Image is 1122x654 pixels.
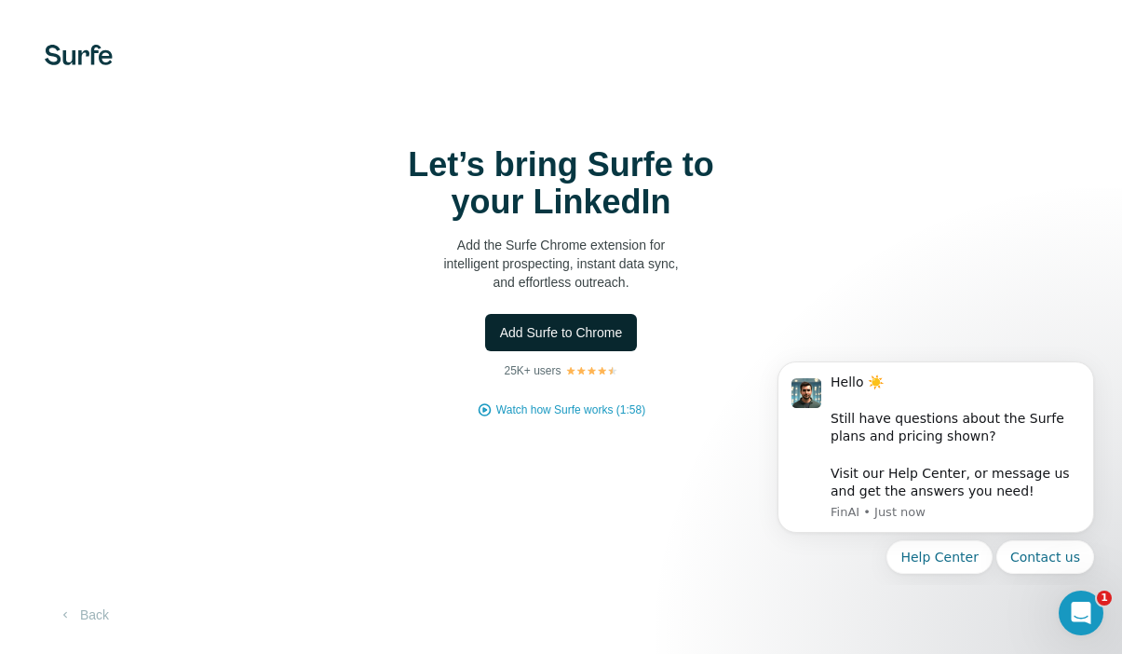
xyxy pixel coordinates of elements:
[485,314,638,351] button: Add Surfe to Chrome
[750,345,1122,585] iframe: Intercom notifications message
[500,323,623,342] span: Add Surfe to Chrome
[1097,591,1112,606] span: 1
[1059,591,1103,635] iframe: Intercom live chat
[565,365,618,376] img: Rating Stars
[504,362,561,379] p: 25K+ users
[375,146,748,221] h1: Let’s bring Surfe to your LinkedIn
[375,236,748,292] p: Add the Surfe Chrome extension for intelligent prospecting, instant data sync, and effortless out...
[45,598,122,632] button: Back
[45,45,113,65] img: Surfe's logo
[496,402,645,418] button: Watch how Surfe works (1:58)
